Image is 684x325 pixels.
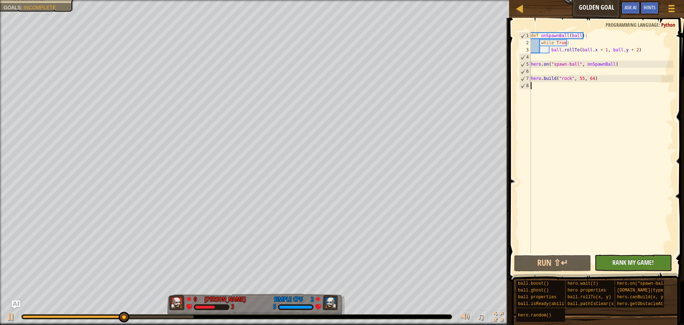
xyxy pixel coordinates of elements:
button: Ask AI [621,1,640,15]
img: thang_avatar_frame.png [322,295,338,310]
span: Goals [4,5,21,10]
span: : [659,21,661,28]
img: thang_avatar_frame.png [169,295,185,310]
div: 3 [519,46,531,54]
span: hero.getObstacleAt(x, y) [617,301,679,306]
span: hero.wait(t) [568,281,598,286]
span: hero.on("spawn-ball", f) [617,281,679,286]
span: Ask AI [625,4,637,11]
span: Programming language [606,21,659,28]
div: 8 [519,82,531,89]
span: ball.isReady(ability) [518,301,572,306]
span: hero.random() [518,313,551,318]
span: ♫ [477,311,484,322]
button: Ctrl + P: Play [4,310,18,325]
div: 5 [273,304,276,310]
div: 7 [519,75,531,82]
span: hero properties [568,288,606,293]
span: ball properties [518,295,556,300]
button: Rank My Game! [595,255,672,271]
div: [PERSON_NAME] [204,295,246,304]
span: hero.canBuild(x, y) [617,295,666,300]
div: 0 [194,295,201,301]
span: ball.pathIsClear(x, y) [568,301,624,306]
span: ball.rollTo(x, y) [568,295,611,300]
span: Hints [644,4,655,11]
button: Ask AI [12,300,20,309]
span: [DOMAIN_NAME](type, x, y) [617,288,681,293]
button: Toggle fullscreen [491,310,506,325]
span: Rank My Game! [612,258,654,267]
button: Run ⇧↵ [514,255,591,271]
div: Simple CPU [274,295,303,304]
button: Show game menu [663,1,680,18]
div: 2 [306,295,313,301]
span: Python [661,21,675,28]
div: 6 [519,68,531,75]
span: ball.boost() [518,281,549,286]
div: 4 [519,54,531,61]
button: ♫ [476,310,488,325]
div: 5 [519,61,531,68]
span: ball.ghost() [518,288,549,293]
span: : [21,5,24,10]
button: Adjust volume [458,310,472,325]
div: 1 [519,32,531,39]
div: 3 [231,304,234,310]
div: 2 [519,39,531,46]
span: Incomplete [24,5,56,10]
